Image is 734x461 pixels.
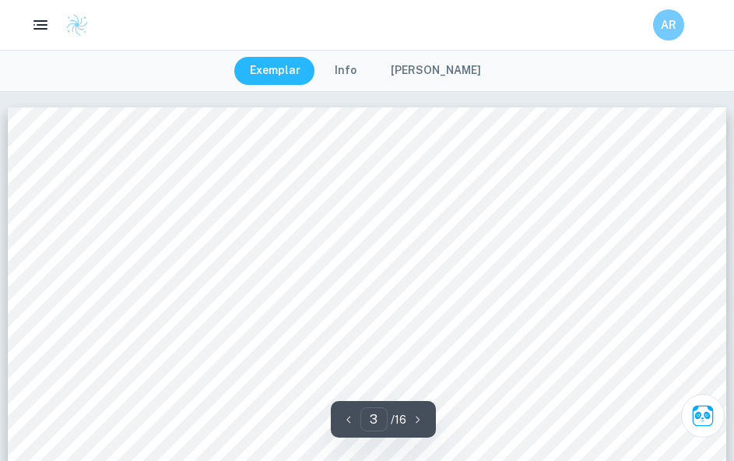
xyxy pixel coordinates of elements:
button: Info [319,57,372,85]
button: Exemplar [234,57,316,85]
h6: AR [660,16,678,33]
a: Clastify logo [56,13,89,37]
button: Ask Clai [681,394,725,438]
p: / 16 [391,411,406,428]
button: AR [653,9,684,40]
button: [PERSON_NAME] [375,57,497,85]
img: Clastify logo [65,13,89,37]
